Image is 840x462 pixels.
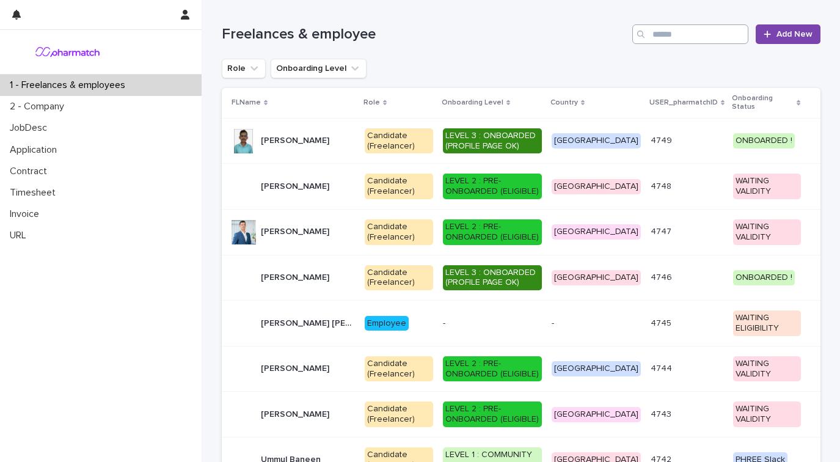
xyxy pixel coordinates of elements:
[552,407,641,422] div: [GEOGRAPHIC_DATA]
[649,96,718,109] p: USER_pharmatchID
[365,265,433,291] div: Candidate (Freelancer)
[776,30,813,38] span: Add New
[733,310,800,336] div: WAITING ELIGIBILITY
[443,402,542,427] div: LEVEL 2 : PRE-ONBOARDED (ELIGIBLE)
[5,122,57,134] p: JobDesc
[5,144,67,156] p: Application
[442,96,503,109] p: Onboarding Level
[443,265,542,291] div: LEVEL 3 : ONBOARDED (PROFILE PAGE OK)
[733,133,795,148] div: ONBOARDED !
[651,133,674,146] p: 4749
[222,392,820,438] tr: [PERSON_NAME][PERSON_NAME] Candidate (Freelancer)LEVEL 2 : PRE-ONBOARDED (ELIGIBLE)[GEOGRAPHIC_DA...
[651,407,674,420] p: 4743
[552,133,641,148] div: [GEOGRAPHIC_DATA]
[651,361,674,374] p: 4744
[443,318,542,329] p: -
[10,40,125,64] img: anz9PzICT9Sm7jNukbLd
[222,59,266,78] button: Role
[222,209,820,255] tr: [PERSON_NAME][PERSON_NAME] Candidate (Freelancer)LEVEL 2 : PRE-ONBOARDED (ELIGIBLE)[GEOGRAPHIC_DA...
[651,316,674,329] p: 4745
[552,318,641,329] p: -
[732,92,794,114] p: Onboarding Status
[733,219,800,245] div: WAITING VALIDITY
[261,133,332,146] p: [PERSON_NAME]
[222,118,820,164] tr: [PERSON_NAME][PERSON_NAME] Candidate (Freelancer)LEVEL 3 : ONBOARDED (PROFILE PAGE OK)[GEOGRAPHIC...
[733,402,800,427] div: WAITING VALIDITY
[5,187,65,199] p: Timesheet
[365,402,433,427] div: Candidate (Freelancer)
[5,101,74,112] p: 2 - Company
[222,346,820,392] tr: [PERSON_NAME][PERSON_NAME] Candidate (Freelancer)LEVEL 2 : PRE-ONBOARDED (ELIGIBLE)[GEOGRAPHIC_DA...
[365,316,409,331] div: Employee
[443,174,542,199] div: LEVEL 2 : PRE-ONBOARDED (ELIGIBLE)
[222,164,820,210] tr: [PERSON_NAME][PERSON_NAME] Candidate (Freelancer)LEVEL 2 : PRE-ONBOARDED (ELIGIBLE)[GEOGRAPHIC_DA...
[271,59,367,78] button: Onboarding Level
[552,270,641,285] div: [GEOGRAPHIC_DATA]
[261,407,332,420] p: [PERSON_NAME]
[651,179,674,192] p: 4748
[552,224,641,240] div: [GEOGRAPHIC_DATA]
[756,24,820,44] a: Add New
[261,224,332,237] p: [PERSON_NAME]
[443,356,542,382] div: LEVEL 2 : PRE-ONBOARDED (ELIGIBLE)
[5,79,135,91] p: 1 - Freelances & employees
[733,174,800,199] div: WAITING VALIDITY
[733,356,800,382] div: WAITING VALIDITY
[443,128,542,154] div: LEVEL 3 : ONBOARDED (PROFILE PAGE OK)
[651,224,674,237] p: 4747
[222,255,820,301] tr: [PERSON_NAME][PERSON_NAME] Candidate (Freelancer)LEVEL 3 : ONBOARDED (PROFILE PAGE OK)[GEOGRAPHIC...
[550,96,578,109] p: Country
[651,270,674,283] p: 4746
[261,316,357,329] p: Berenger Reynaud-cleyet
[443,219,542,245] div: LEVEL 2 : PRE-ONBOARDED (ELIGIBLE)
[222,26,628,43] h1: Freelances & employee
[5,166,57,177] p: Contract
[552,179,641,194] div: [GEOGRAPHIC_DATA]
[365,219,433,245] div: Candidate (Freelancer)
[232,96,261,109] p: FLName
[363,96,380,109] p: Role
[365,128,433,154] div: Candidate (Freelancer)
[733,270,795,285] div: ONBOARDED !
[5,230,36,241] p: URL
[5,208,49,220] p: Invoice
[365,174,433,199] div: Candidate (Freelancer)
[222,301,820,346] tr: [PERSON_NAME] [PERSON_NAME][PERSON_NAME] [PERSON_NAME] Employee--47454745 WAITING ELIGIBILITY
[261,270,332,283] p: [PERSON_NAME]
[261,361,332,374] p: [PERSON_NAME]
[632,24,748,44] input: Search
[552,361,641,376] div: [GEOGRAPHIC_DATA]
[365,356,433,382] div: Candidate (Freelancer)
[261,179,332,192] p: [PERSON_NAME]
